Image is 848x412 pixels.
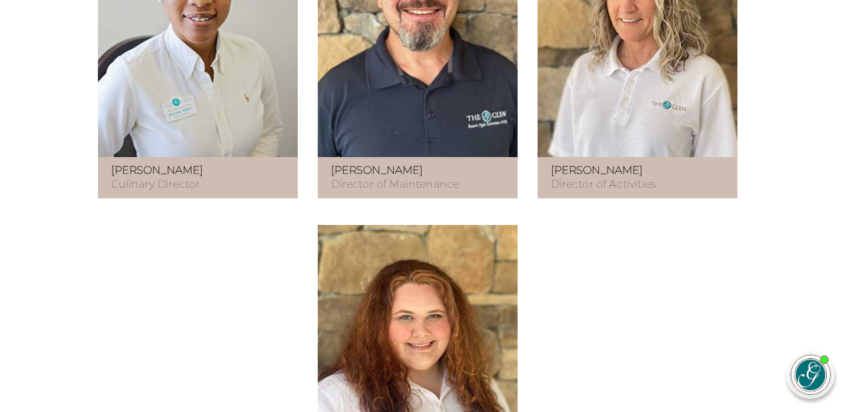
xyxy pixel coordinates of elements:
[551,164,724,192] p: Director of Activities
[791,355,830,394] img: avatar
[551,164,643,176] strong: [PERSON_NAME]
[331,164,504,192] p: Director of Maintenance
[111,164,204,176] strong: [PERSON_NAME]
[111,164,284,192] p: Culinary Director
[584,54,835,337] iframe: iframe
[331,164,424,176] strong: [PERSON_NAME]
